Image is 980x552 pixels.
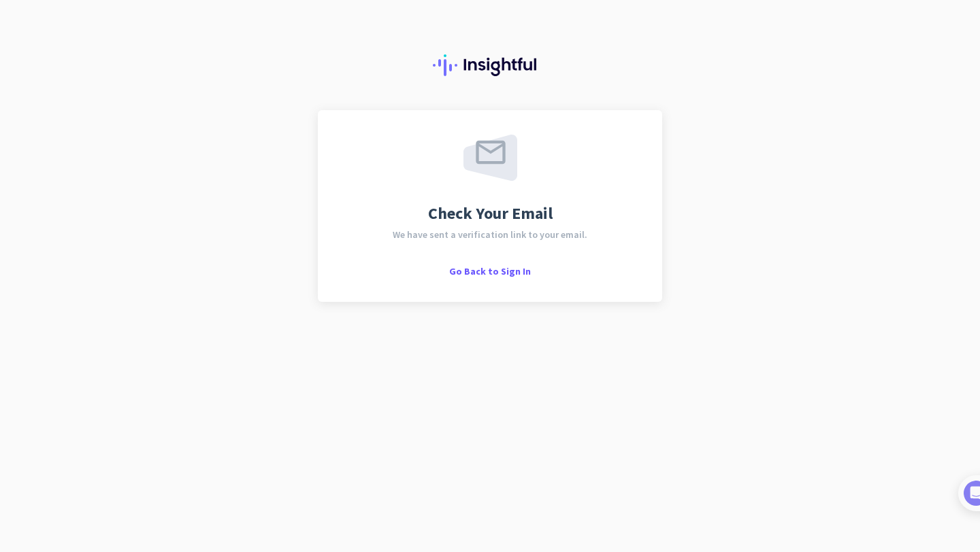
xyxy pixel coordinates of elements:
[433,54,547,76] img: Insightful
[393,230,587,239] span: We have sent a verification link to your email.
[449,265,531,277] span: Go Back to Sign In
[463,135,517,181] img: email-sent
[428,205,553,222] span: Check Your Email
